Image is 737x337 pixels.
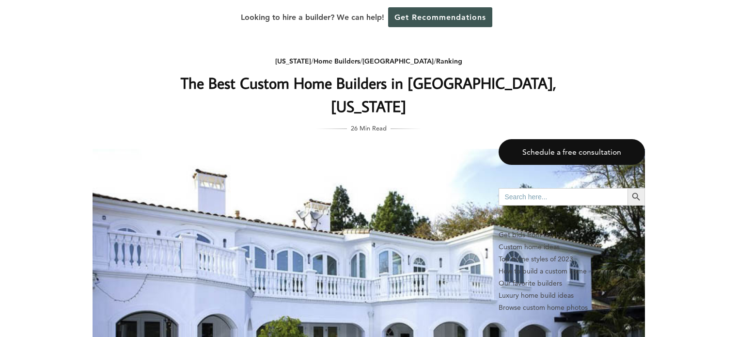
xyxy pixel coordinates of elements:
a: Home Builders [314,57,360,65]
iframe: Drift Widget Chat Controller [689,289,725,325]
div: / / / [175,55,562,67]
h1: The Best Custom Home Builders in [GEOGRAPHIC_DATA], [US_STATE] [175,71,562,118]
a: [US_STATE] [275,57,311,65]
a: Ranking [436,57,462,65]
a: Get Recommendations [388,7,492,27]
span: 26 Min Read [351,123,387,133]
a: [GEOGRAPHIC_DATA] [362,57,434,65]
